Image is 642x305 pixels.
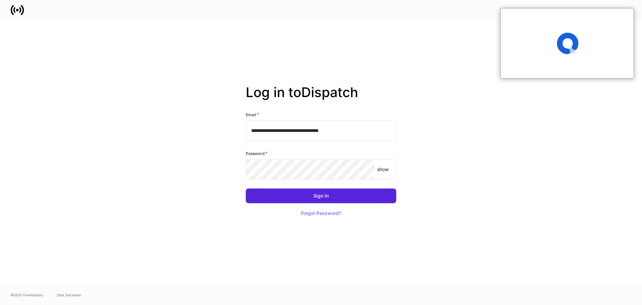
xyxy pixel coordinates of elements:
button: Sign In [246,188,396,203]
button: Forgot Password? [293,206,349,221]
p: show [377,166,389,173]
a: Data Disclaimer [57,292,82,298]
h2: Log in to Dispatch [246,84,396,111]
div: Forgot Password? [301,211,341,216]
div: Sign In [313,194,329,198]
span: Loading [557,32,578,54]
span: © 2025 OneAdvisory [11,292,43,298]
h6: Password [246,150,267,157]
h6: Email [246,111,259,118]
